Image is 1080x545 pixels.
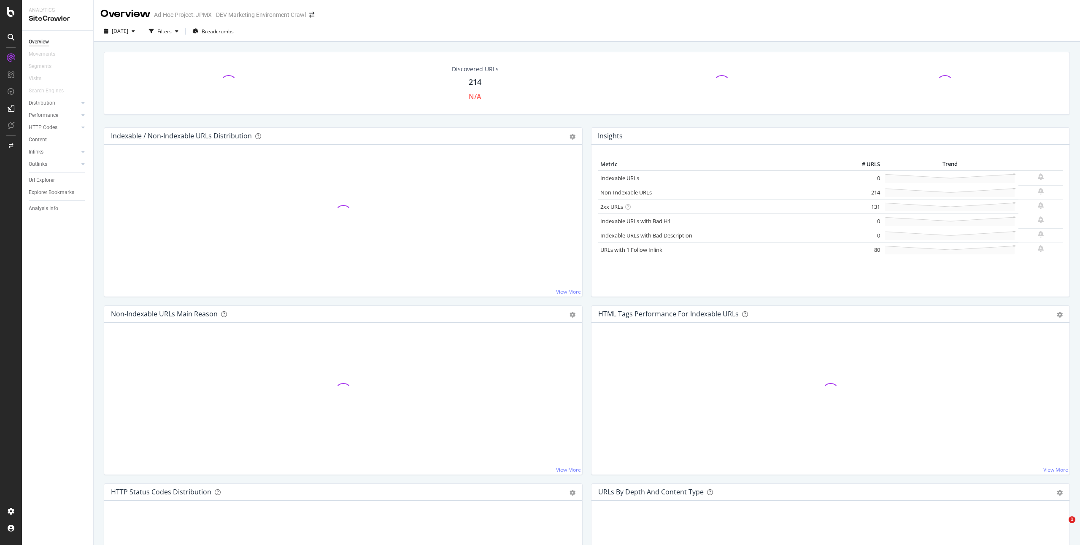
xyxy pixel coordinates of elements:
div: HTTP Codes [29,123,57,132]
div: bell-plus [1038,173,1044,180]
td: 0 [848,214,882,228]
div: Ad-Hoc Project: JPMX - DEV Marketing Environment Crawl [154,11,306,19]
td: 214 [848,185,882,200]
div: bell-plus [1038,245,1044,252]
div: Filters [157,28,172,35]
div: bell-plus [1038,231,1044,237]
a: View More [556,288,581,295]
a: URLs with 1 Follow Inlink [600,246,662,254]
span: 1 [1069,516,1075,523]
div: Distribution [29,99,55,108]
div: Overview [100,7,151,21]
a: Distribution [29,99,79,108]
div: bell-plus [1038,216,1044,223]
a: Search Engines [29,86,72,95]
h4: Insights [598,130,623,142]
div: HTTP Status Codes Distribution [111,488,211,496]
iframe: Intercom live chat [1051,516,1072,537]
div: Analytics [29,7,86,14]
th: Trend [882,158,1018,171]
span: Breadcrumbs [202,28,234,35]
div: Explorer Bookmarks [29,188,74,197]
a: HTTP Codes [29,123,79,132]
div: Performance [29,111,58,120]
div: Movements [29,50,55,59]
a: Non-Indexable URLs [600,189,652,196]
div: URLs by Depth and Content Type [598,488,704,496]
div: Analysis Info [29,204,58,213]
div: gear [570,490,575,496]
button: [DATE] [100,24,138,38]
td: 131 [848,200,882,214]
div: 214 [469,77,481,88]
div: Non-Indexable URLs Main Reason [111,310,218,318]
button: Filters [146,24,182,38]
div: gear [1057,490,1063,496]
a: Segments [29,62,60,71]
div: gear [570,312,575,318]
a: Url Explorer [29,176,87,185]
td: 80 [848,243,882,257]
th: # URLS [848,158,882,171]
td: 0 [848,228,882,243]
a: Overview [29,38,87,46]
div: Search Engines [29,86,64,95]
div: gear [1057,312,1063,318]
th: Metric [598,158,848,171]
a: Movements [29,50,64,59]
div: arrow-right-arrow-left [309,12,314,18]
div: Inlinks [29,148,43,156]
div: Content [29,135,47,144]
div: SiteCrawler [29,14,86,24]
div: Outlinks [29,160,47,169]
a: Visits [29,74,50,83]
a: View More [1043,466,1068,473]
td: 0 [848,170,882,185]
a: Inlinks [29,148,79,156]
button: Breadcrumbs [189,24,237,38]
div: Segments [29,62,51,71]
a: Performance [29,111,79,120]
div: Visits [29,74,41,83]
div: Discovered URLs [452,65,499,73]
a: Analysis Info [29,204,87,213]
a: Outlinks [29,160,79,169]
div: Overview [29,38,49,46]
span: 2025 Sep. 23rd [112,27,128,35]
a: Indexable URLs with Bad Description [600,232,692,239]
div: Indexable / Non-Indexable URLs Distribution [111,132,252,140]
a: Explorer Bookmarks [29,188,87,197]
a: Indexable URLs with Bad H1 [600,217,671,225]
div: bell-plus [1038,188,1044,194]
div: N/A [469,92,481,102]
div: Url Explorer [29,176,55,185]
a: Indexable URLs [600,174,639,182]
div: bell-plus [1038,202,1044,209]
a: View More [556,466,581,473]
div: HTML Tags Performance for Indexable URLs [598,310,739,318]
div: gear [570,134,575,140]
a: Content [29,135,87,144]
a: 2xx URLs [600,203,623,210]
